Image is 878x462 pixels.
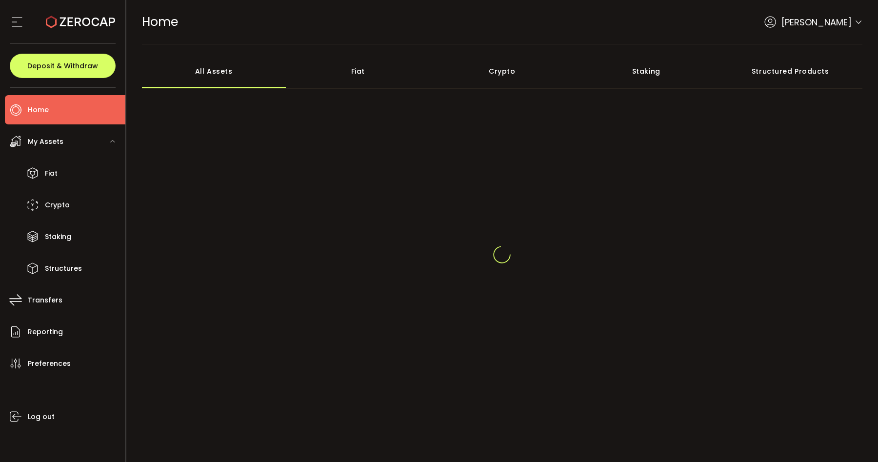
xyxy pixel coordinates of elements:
[28,325,63,339] span: Reporting
[28,410,55,424] span: Log out
[574,54,718,88] div: Staking
[28,103,49,117] span: Home
[142,13,178,30] span: Home
[28,357,71,371] span: Preferences
[28,293,62,307] span: Transfers
[10,54,116,78] button: Deposit & Withdraw
[781,16,852,29] span: [PERSON_NAME]
[286,54,430,88] div: Fiat
[718,54,863,88] div: Structured Products
[27,62,98,69] span: Deposit & Withdraw
[430,54,575,88] div: Crypto
[45,166,58,181] span: Fiat
[142,54,286,88] div: All Assets
[28,135,63,149] span: My Assets
[45,230,71,244] span: Staking
[45,198,70,212] span: Crypto
[45,261,82,276] span: Structures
